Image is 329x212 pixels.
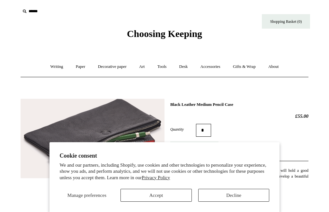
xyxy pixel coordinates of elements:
span: Choosing Keeping [127,28,202,39]
button: Decline [198,189,270,202]
img: Black Leather Medium Pencil Case [21,99,164,179]
a: Desk [173,58,194,75]
button: Manage preferences [60,189,114,202]
a: Shopping Basket (0) [262,14,310,29]
a: Writing [45,58,69,75]
a: Choosing Keeping [127,33,202,38]
a: Art [133,58,150,75]
button: Accept [120,189,192,202]
a: Paper [70,58,91,75]
a: Privacy Policy [142,175,170,180]
span: Manage preferences [67,193,106,198]
a: Accessories [195,58,226,75]
a: Decorative paper [92,58,132,75]
a: Gifts & Wrap [227,58,262,75]
a: About [262,58,285,75]
h2: £55.00 [170,113,308,119]
h1: Black Leather Medium Pencil Case [170,102,308,107]
label: Quantity [170,126,196,132]
h2: Cookie consent [60,152,270,159]
p: We and our partners, including Shopify, use cookies and other technologies to personalize your ex... [60,162,270,181]
a: Tools [152,58,173,75]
